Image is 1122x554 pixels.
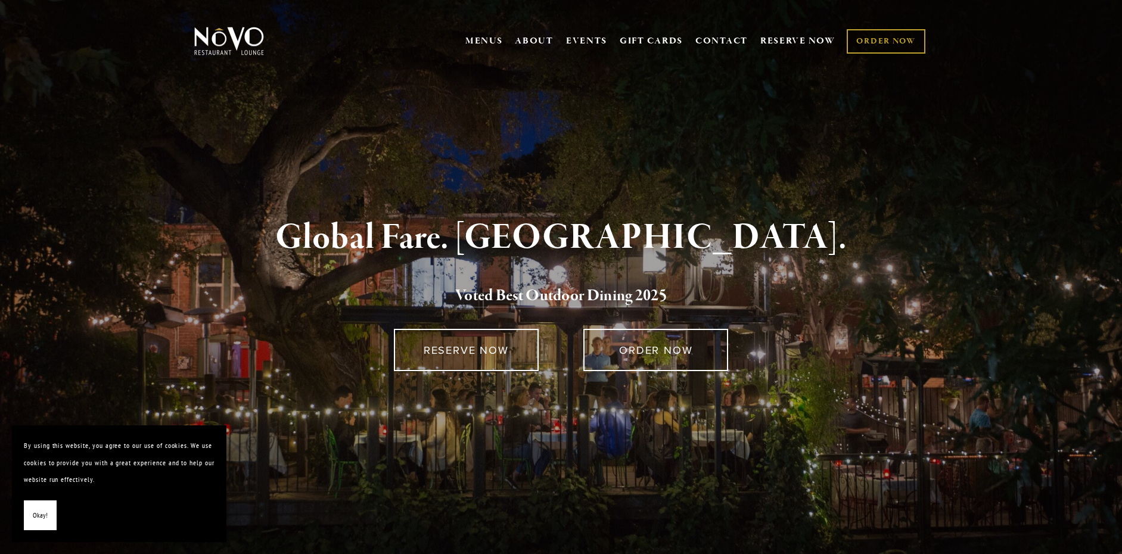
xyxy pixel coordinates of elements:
section: Cookie banner [12,425,226,542]
p: By using this website, you agree to our use of cookies. We use cookies to provide you with a grea... [24,437,215,488]
a: GIFT CARDS [620,30,683,52]
a: MENUS [465,35,503,47]
a: RESERVE NOW [760,30,835,52]
img: Novo Restaurant &amp; Lounge [192,26,266,56]
a: ABOUT [515,35,554,47]
a: Voted Best Outdoor Dining 202 [455,285,659,308]
a: ORDER NOW [583,329,728,371]
a: EVENTS [566,35,607,47]
button: Okay! [24,500,57,531]
h2: 5 [214,284,909,309]
a: RESERVE NOW [394,329,539,371]
strong: Global Fare. [GEOGRAPHIC_DATA]. [275,215,847,260]
a: CONTACT [695,30,748,52]
a: ORDER NOW [847,29,925,54]
span: Okay! [33,507,48,524]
